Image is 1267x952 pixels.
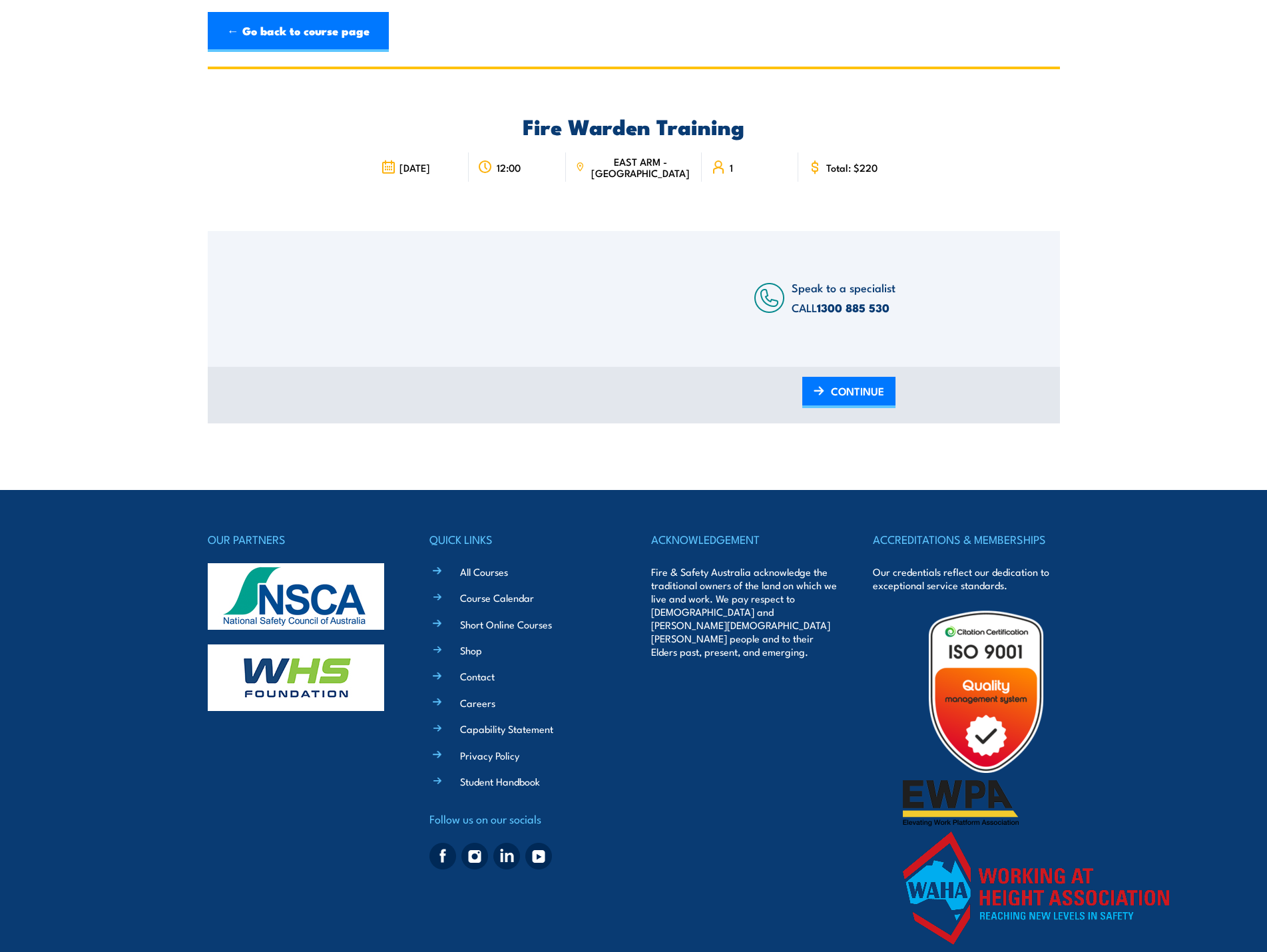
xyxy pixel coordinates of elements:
a: Careers [460,696,495,710]
a: Capability Statement [460,722,553,736]
span: EAST ARM - [GEOGRAPHIC_DATA] [589,156,692,178]
a: Contact [460,669,495,683]
a: All Courses [460,565,508,579]
img: whs-logo-footer [208,644,384,711]
img: WAHA Working at height association – view FSAs working at height courses [903,832,1169,945]
a: Shop [460,643,482,657]
h2: Fire Warden Training [372,117,895,135]
img: Untitled design (19) [903,608,1069,775]
a: Course Calendar [460,591,534,604]
span: CONTINUE [831,373,884,409]
h4: ACKNOWLEDGEMENT [651,530,838,549]
h4: Follow us on our socials [429,810,616,828]
a: Student Handbook [460,774,540,788]
img: ewpa-logo [903,780,1019,826]
h4: ACCREDITATIONS & MEMBERSHIPS [873,530,1059,549]
img: nsca-logo-footer [208,563,384,630]
h4: QUICK LINKS [429,530,616,549]
p: Fire & Safety Australia acknowledge the traditional owners of the land on which we live and work.... [651,565,838,658]
span: [DATE] [399,162,430,173]
a: Privacy Policy [460,748,519,762]
a: Short Online Courses [460,617,552,631]
a: CONTINUE [802,377,895,408]
h4: OUR PARTNERS [208,530,394,549]
p: Our credentials reflect our dedication to exceptional service standards. [873,565,1059,592]
span: 1 [730,162,733,173]
a: 1300 885 530 [817,299,889,316]
span: 12:00 [497,162,521,173]
span: Speak to a specialist CALL [792,279,895,316]
span: Total: $220 [826,162,878,173]
a: ← Go back to course page [208,12,389,52]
